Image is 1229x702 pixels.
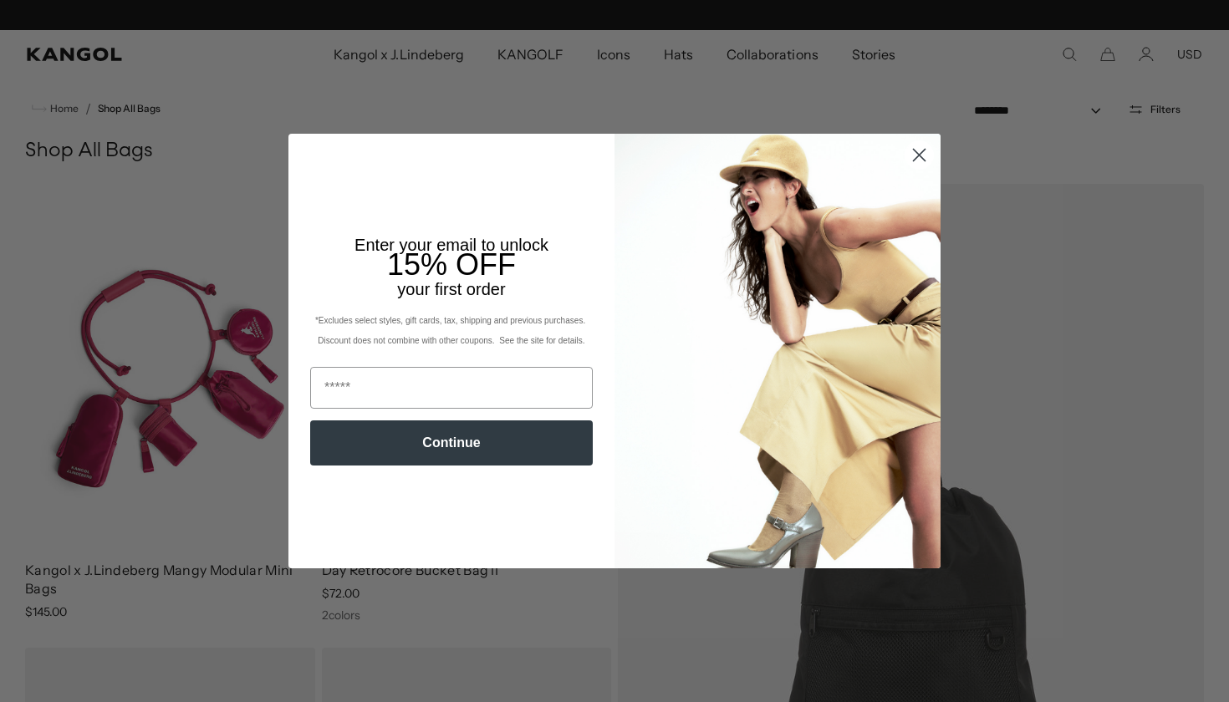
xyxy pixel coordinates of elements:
[354,236,548,254] span: Enter your email to unlock
[614,134,941,568] img: 93be19ad-e773-4382-80b9-c9d740c9197f.jpeg
[315,316,588,345] span: *Excludes select styles, gift cards, tax, shipping and previous purchases. Discount does not comb...
[310,367,593,409] input: Email
[905,140,934,170] button: Close dialog
[310,420,593,465] button: Continue
[387,247,516,282] span: 15% OFF
[397,280,505,298] span: your first order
